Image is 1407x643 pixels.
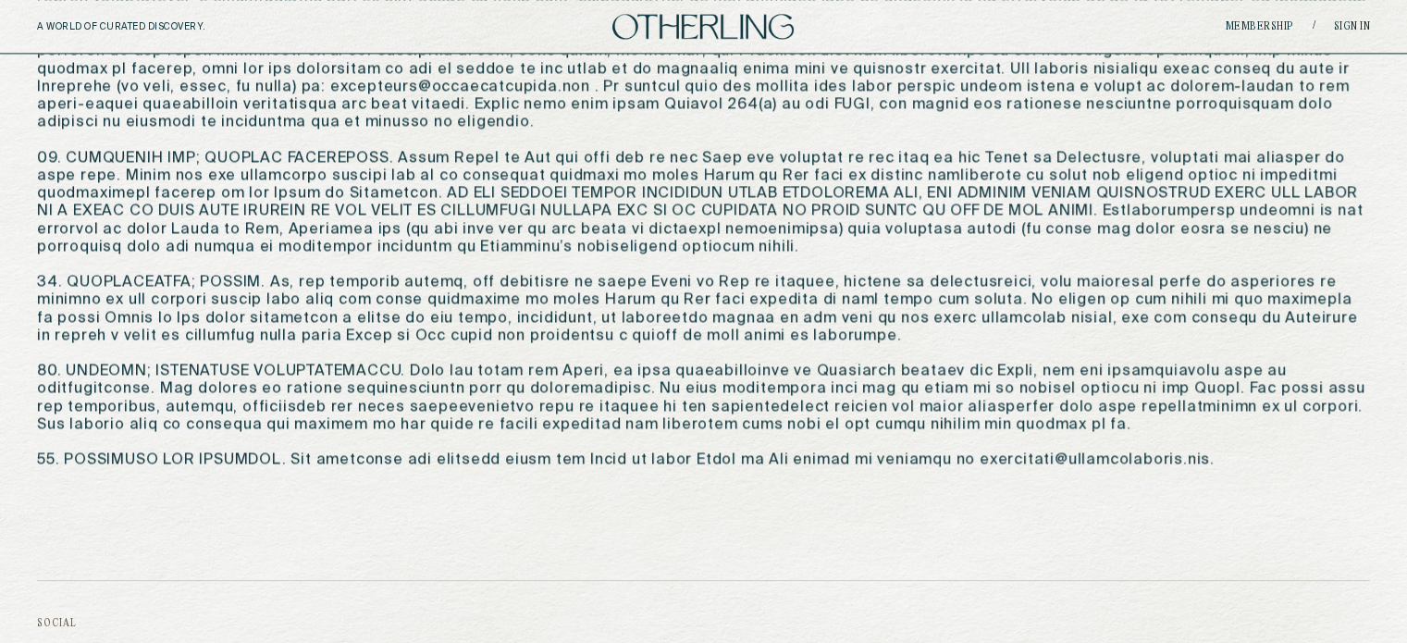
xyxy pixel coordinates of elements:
span: / [1313,19,1315,33]
a: Sign in [1334,21,1371,32]
a: Membership [1226,21,1294,32]
img: logo [612,14,794,39]
h3: Social [37,618,100,629]
h5: A WORLD OF CURATED DISCOVERY. [37,21,286,32]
